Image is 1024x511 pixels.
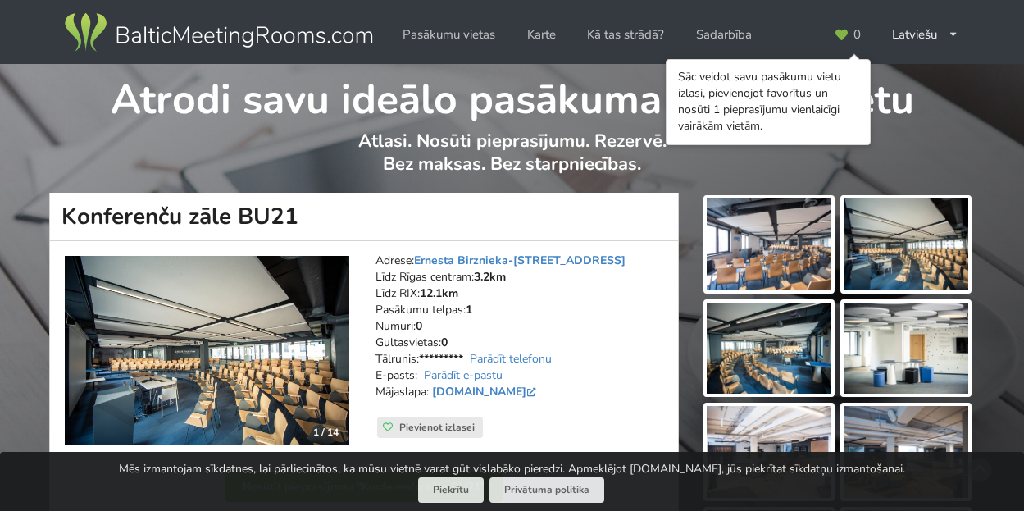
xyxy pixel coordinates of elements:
h1: Atrodi savu ideālo pasākuma norises vietu [50,64,974,126]
span: 0 [853,29,861,41]
a: Parādīt telefonu [470,351,552,367]
img: Konferenču zāle BU21 | Rīga | Pasākumu vieta - galerijas bilde [844,303,968,395]
strong: 3.2km [474,269,506,285]
img: Konferenču zāle | Rīga | Konferenču zāle BU21 [65,256,349,446]
strong: 0 [416,318,422,334]
address: Adrese: Līdz Rīgas centram: Līdz RIX: Pasākumu telpas: Numuri: Gultasvietas: Tālrunis: E-pasts: M... [375,253,667,417]
img: Baltic Meeting Rooms [61,10,375,56]
a: Parādīt e-pastu [424,367,503,383]
img: Konferenču zāle BU21 | Rīga | Pasākumu vieta - galerijas bilde [707,198,831,290]
img: Konferenču zāle BU21 | Rīga | Pasākumu vieta - galerijas bilde [844,198,968,290]
strong: 12.1km [420,285,458,301]
strong: 1 [466,302,472,317]
a: Kā tas strādā? [576,19,676,51]
div: Latviešu [881,19,970,51]
strong: 0 [441,335,448,350]
div: Sāc veidot savu pasākumu vietu izlasi, pievienojot favorītus un nosūti 1 pieprasījumu vienlaicīgi... [678,69,858,135]
img: Konferenču zāle BU21 | Rīga | Pasākumu vieta - galerijas bilde [844,406,968,498]
a: Sadarbība [685,19,763,51]
a: Karte [516,19,567,51]
a: Privātuma politika [489,477,604,503]
p: Atlasi. Nosūti pieprasījumu. Rezervē. Bez maksas. Bez starpniecības. [50,130,974,193]
img: Konferenču zāle BU21 | Rīga | Pasākumu vieta - galerijas bilde [707,303,831,395]
a: Konferenču zāle | Rīga | Konferenču zāle BU21 1 / 14 [65,256,349,446]
a: Pasākumu vietas [391,19,507,51]
span: Pievienot izlasei [399,421,475,434]
a: Ernesta Birznieka-[STREET_ADDRESS] [414,253,626,268]
img: Konferenču zāle BU21 | Rīga | Pasākumu vieta - galerijas bilde [707,406,831,498]
a: [DOMAIN_NAME] [432,384,539,399]
div: 1 / 14 [303,420,348,445]
button: Piekrītu [418,477,484,503]
h1: Konferenču zāle BU21 [49,193,679,241]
